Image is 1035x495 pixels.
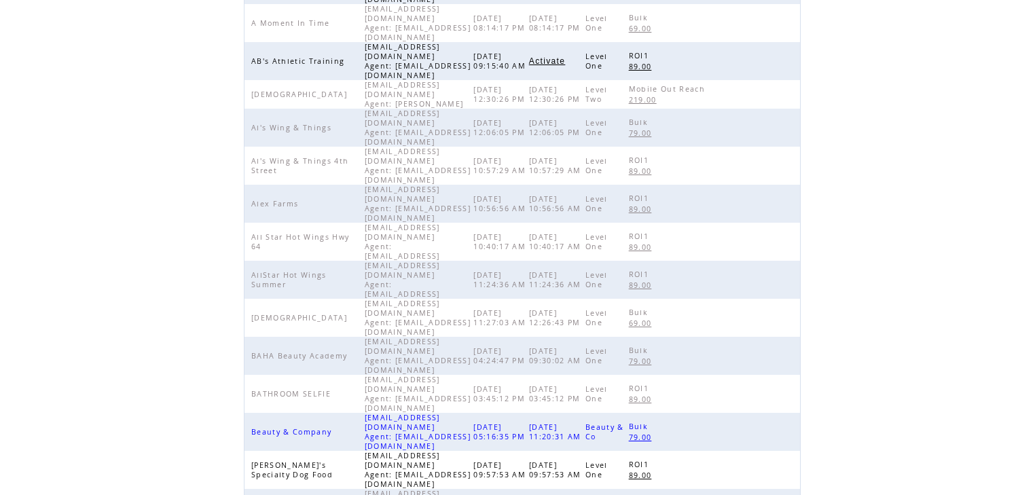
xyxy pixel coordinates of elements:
span: [DATE] 10:57:29 AM [473,156,529,175]
span: AllStar Hot Wings Summer [251,270,327,289]
span: Level One [585,156,608,175]
span: Level One [585,270,608,289]
span: [PERSON_NAME]'s Specialty Dog Food [251,460,336,479]
span: Al's Wing & Things [251,123,335,132]
span: [EMAIL_ADDRESS][DOMAIN_NAME] Agent: [EMAIL_ADDRESS][DOMAIN_NAME] [365,185,471,223]
span: Bulk [629,422,651,431]
span: [DATE] 08:14:17 PM [529,14,584,33]
span: Level One [585,232,608,251]
span: [DATE] 11:20:31 AM [529,422,585,441]
span: [EMAIL_ADDRESS][DOMAIN_NAME] Agent: [EMAIL_ADDRESS][DOMAIN_NAME] [365,451,471,489]
span: Level One [585,384,608,403]
span: [EMAIL_ADDRESS][DOMAIN_NAME] Agent: [EMAIL_ADDRESS][DOMAIN_NAME] [365,4,471,42]
span: ROI1 [629,270,652,279]
a: 79.00 [629,431,659,443]
span: [DATE] 10:56:56 AM [473,194,529,213]
span: 69.00 [629,24,655,33]
span: [EMAIL_ADDRESS][DOMAIN_NAME] Agent: [EMAIL_ADDRESS][DOMAIN_NAME] [365,413,471,451]
span: [DATE] 09:57:53 AM [473,460,529,479]
span: 89.00 [629,280,655,290]
span: ROI1 [629,384,652,393]
span: 89.00 [629,395,655,404]
span: [DATE] 05:16:35 PM [473,422,528,441]
span: Level One [585,460,608,479]
span: [DATE] 10:40:17 AM [473,232,529,251]
a: 79.00 [629,355,659,367]
a: 219.00 [629,94,664,105]
a: 89.00 [629,279,659,291]
span: [DATE] 10:56:56 AM [529,194,585,213]
span: Level One [585,308,608,327]
span: Alex Farms [251,199,302,208]
span: 79.00 [629,356,655,366]
span: [DATE] 10:40:17 AM [529,232,585,251]
a: 89.00 [629,241,659,253]
span: Mobile Out Reach [629,84,708,94]
span: Level One [585,194,608,213]
span: [EMAIL_ADDRESS][DOMAIN_NAME] Agent: [EMAIL_ADDRESS][DOMAIN_NAME] [365,337,471,375]
span: [DATE] 12:30:26 PM [529,85,584,104]
span: 89.00 [629,471,655,480]
span: [EMAIL_ADDRESS][DOMAIN_NAME] Agent: [EMAIL_ADDRESS][DOMAIN_NAME] [365,109,471,147]
span: Level Two [585,85,608,104]
span: Level One [585,14,608,33]
a: Activate [529,57,565,65]
span: [DATE] 11:24:36 AM [473,270,529,289]
span: [DATE] 03:45:12 PM [473,384,528,403]
span: [DATE] 08:14:17 PM [473,14,528,33]
span: [DATE] 12:06:05 PM [473,118,528,137]
span: Bulk [629,308,651,317]
span: [EMAIL_ADDRESS][DOMAIN_NAME] Agent: [EMAIL_ADDRESS][DOMAIN_NAME] [365,42,471,80]
span: [DATE] 11:24:36 AM [529,270,585,289]
a: 89.00 [629,203,659,215]
span: Activate [529,56,565,66]
span: [DEMOGRAPHIC_DATA] [251,313,350,323]
span: [EMAIL_ADDRESS][DOMAIN_NAME] Agent: [PERSON_NAME] [365,80,467,109]
span: [EMAIL_ADDRESS][DOMAIN_NAME] Agent: [EMAIL_ADDRESS][DOMAIN_NAME] [365,147,471,185]
span: 89.00 [629,242,655,252]
a: 89.00 [629,393,659,405]
a: 89.00 [629,469,659,481]
span: Al's Wing & Things 4th Street [251,156,348,175]
span: [DATE] 04:24:47 PM [473,346,528,365]
span: AB's Athletic Training [251,56,348,66]
span: [DATE] 12:26:43 PM [529,308,584,327]
span: [DATE] 03:45:12 PM [529,384,584,403]
span: ROI1 [629,155,652,165]
span: Level One [585,118,608,137]
span: Level One [585,346,608,365]
span: BATHROOM SELFIE [251,389,334,399]
span: Bulk [629,346,651,355]
span: 89.00 [629,204,655,214]
span: Bulk [629,117,651,127]
span: [DATE] 11:27:03 AM [473,308,529,327]
span: [DATE] 09:30:02 AM [529,346,585,365]
span: [EMAIL_ADDRESS][DOMAIN_NAME] Agent: [EMAIL_ADDRESS][DOMAIN_NAME] [365,375,471,413]
span: [DATE] 10:57:29 AM [529,156,585,175]
span: Beauty & Co [585,422,624,441]
a: 69.00 [629,317,659,329]
span: A Moment In Time [251,18,333,28]
span: Bulk [629,13,651,22]
span: [DATE] 09:57:53 AM [529,460,585,479]
span: ROI1 [629,232,652,241]
span: BAHA Beauty Academy [251,351,350,361]
span: 89.00 [629,62,655,71]
span: 79.00 [629,433,655,442]
span: [EMAIL_ADDRESS][DOMAIN_NAME] Agent: [EMAIL_ADDRESS] [365,261,443,299]
span: All Star Hot Wings Hwy 64 [251,232,349,251]
span: ROI1 [629,194,652,203]
span: [EMAIL_ADDRESS][DOMAIN_NAME] Agent: [EMAIL_ADDRESS][DOMAIN_NAME] [365,299,471,337]
span: 89.00 [629,166,655,176]
span: Beauty & Company [251,427,335,437]
span: ROI1 [629,460,652,469]
span: Level One [585,52,608,71]
a: 89.00 [629,165,659,177]
span: 79.00 [629,128,655,138]
a: 79.00 [629,127,659,139]
a: 89.00 [629,60,659,72]
span: 219.00 [629,95,660,105]
a: 69.00 [629,22,659,34]
span: [DATE] 12:06:05 PM [529,118,584,137]
span: [DATE] 09:15:40 AM [473,52,529,71]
